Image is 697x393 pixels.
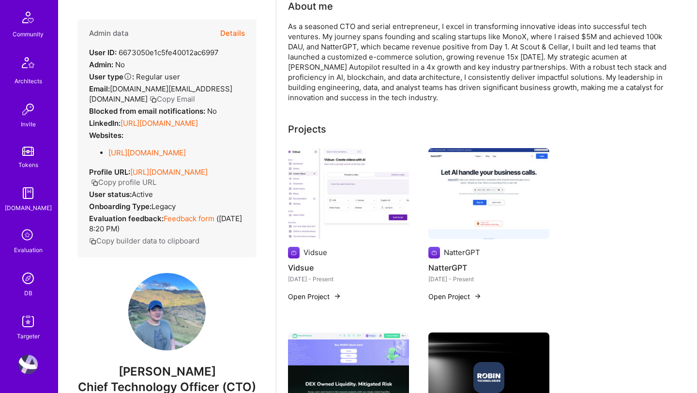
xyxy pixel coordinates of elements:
img: User Avatar [128,273,206,350]
button: Open Project [428,291,482,302]
a: User Avatar [16,355,40,374]
img: arrow-right [333,292,341,300]
strong: Websites: [89,131,123,140]
h4: NatterGPT [428,261,549,274]
h4: Admin data [89,29,129,38]
a: [URL][DOMAIN_NAME] [108,148,186,157]
button: Copy Email [150,94,195,104]
div: Evaluation [14,245,43,255]
img: Company logo [288,247,300,258]
img: Vidsue [288,148,409,239]
i: Help [123,72,132,81]
a: [URL][DOMAIN_NAME] [130,167,208,177]
img: Company logo [473,362,504,393]
strong: Email: [89,84,110,93]
strong: Profile URL: [89,167,130,177]
a: [URL][DOMAIN_NAME] [121,119,198,128]
h4: Vidsue [288,261,409,274]
strong: User ID: [89,48,117,57]
img: guide book [18,183,38,203]
div: Vidsue [303,247,327,257]
div: [DATE] - Present [288,274,409,284]
strong: User status: [89,190,132,199]
img: Company logo [428,247,440,258]
div: No [89,106,217,116]
img: Skill Targeter [18,312,38,331]
button: Open Project [288,291,341,302]
i: icon Copy [150,96,157,103]
img: Architects [16,53,40,76]
img: Community [16,6,40,29]
div: Targeter [17,331,40,341]
img: arrow-right [474,292,482,300]
strong: LinkedIn: [89,119,121,128]
div: Community [13,29,44,39]
button: Copy profile URL [91,177,156,187]
i: icon Copy [91,179,98,186]
strong: User type : [89,72,134,81]
button: Copy builder data to clipboard [89,236,199,246]
div: 6673050e1c5fe40012ac6997 [89,47,219,58]
div: [DOMAIN_NAME] [5,203,52,213]
div: As a seasoned CTO and serial entrepreneur, I excel in transforming innovative ideas into successf... [288,21,675,103]
div: Projects [288,122,326,136]
span: [DOMAIN_NAME][EMAIL_ADDRESS][DOMAIN_NAME] [89,84,232,104]
i: icon SelectionTeam [19,227,37,245]
strong: Onboarding Type: [89,202,152,211]
img: Admin Search [18,269,38,288]
i: icon Copy [89,238,96,245]
strong: Blocked from email notifications: [89,106,207,116]
div: DB [24,288,32,298]
div: Tokens [18,160,38,170]
a: Feedback form [164,214,214,223]
strong: Evaluation feedback: [89,214,164,223]
strong: Admin: [89,60,113,69]
img: User Avatar [18,355,38,374]
img: NatterGPT [428,148,549,239]
div: Regular user [89,72,180,82]
img: Invite [18,100,38,119]
span: legacy [152,202,176,211]
div: Invite [21,119,36,129]
div: ( [DATE] 8:20 PM ) [89,213,245,234]
div: No [89,60,125,70]
span: [PERSON_NAME] [77,364,257,379]
div: [DATE] - Present [428,274,549,284]
div: Architects [15,76,42,86]
div: NatterGPT [444,247,480,257]
img: tokens [22,147,34,156]
span: Active [132,190,153,199]
button: Details [220,19,245,47]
